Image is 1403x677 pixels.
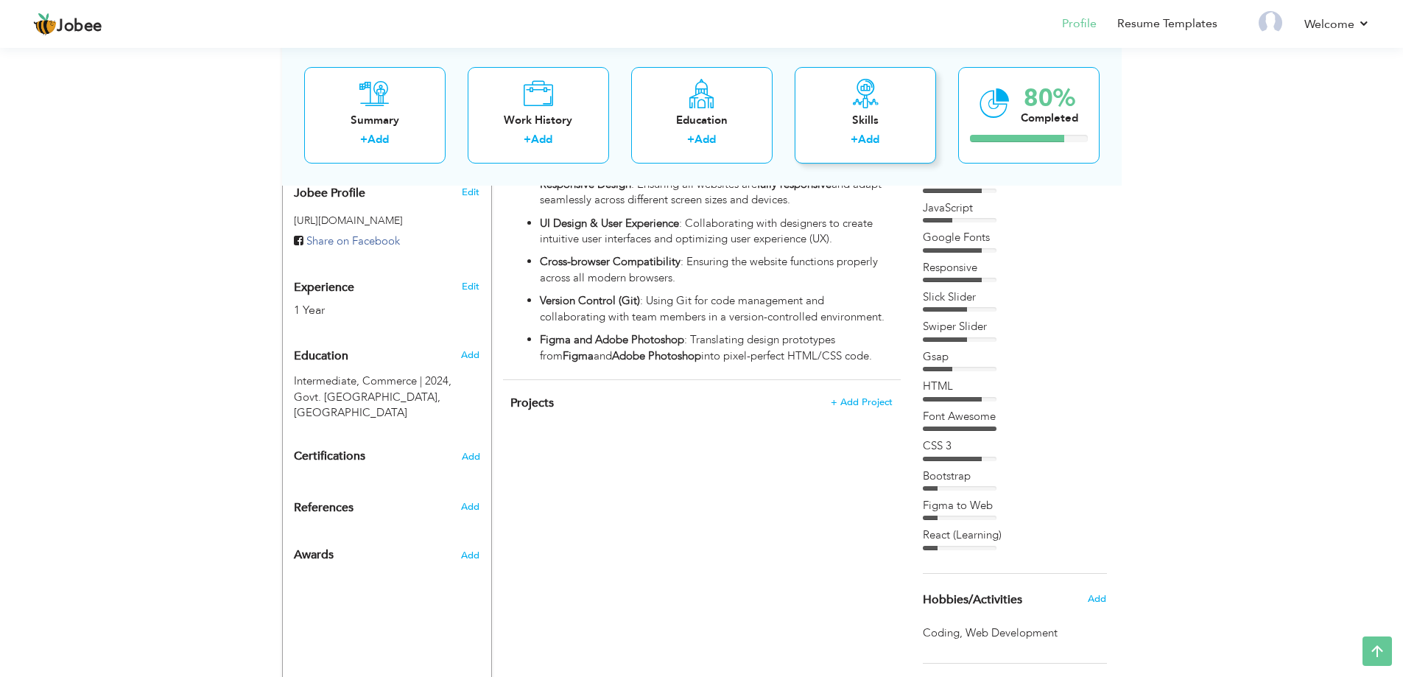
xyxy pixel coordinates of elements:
span: Education [294,350,348,363]
span: Hobbies/Activities [923,594,1022,607]
div: Add the awards you’ve earned. [283,534,491,569]
div: Bootstrap [923,469,1107,484]
a: Welcome [1304,15,1370,33]
div: HTML [923,379,1107,394]
p: : Ensuring the website functions properly across all modern browsers. [540,254,892,286]
a: Add [858,132,879,147]
p: : Using Git for code management and collaborating with team members in a version-controlled envir... [540,293,892,325]
span: Experience [294,281,354,295]
p: : Collaborating with designers to create intuitive user interfaces and optimizing user experience... [540,216,892,248]
strong: UI Design & User Experience [540,216,679,231]
div: 1 Year [294,302,446,319]
a: Edit [462,280,479,293]
img: jobee.io [33,13,57,36]
span: Awards [294,549,334,562]
span: Share on Facebook [306,234,400,248]
div: Skills [806,112,924,127]
a: Profile [1062,15,1097,32]
a: Add [531,132,552,147]
span: Govt. [GEOGRAPHIC_DATA], [GEOGRAPHIC_DATA] [294,390,440,420]
div: JavaScript [923,200,1107,216]
span: Edit [462,186,479,199]
span: Coding [923,625,966,641]
div: Gsap [923,349,1107,365]
span: Add [461,549,479,562]
strong: Figma [563,348,594,363]
div: Enhance your career by creating a custom URL for your Jobee public profile. [283,171,491,208]
a: Add [695,132,716,147]
label: + [687,132,695,147]
p: : Ensuring all websites are and adapt seamlessly across different screen sizes and devices. [540,177,892,208]
img: Profile Img [1259,11,1282,35]
div: Completed [1021,110,1078,125]
div: Swiper Slider [923,319,1107,334]
span: Add [1088,592,1106,606]
span: References [294,502,354,515]
strong: Figma and Adobe Photoshop [540,332,684,347]
span: , [960,625,963,640]
div: Share some of your professional and personal interests. [912,574,1118,625]
h4: This helps to highlight the project, tools and skills you have worked on. [510,396,892,410]
div: Google Fonts [923,230,1107,245]
div: Education [643,112,761,127]
span: Projects [510,395,554,411]
span: Web Development [966,625,1061,641]
div: 80% [1021,85,1078,110]
div: Summary [316,112,434,127]
div: Font Awesome [923,409,1107,424]
div: Work History [479,112,597,127]
div: React (Learning) [923,527,1107,543]
div: Slick Slider [923,290,1107,305]
label: + [851,132,858,147]
div: Intermediate, 2024 [283,373,491,421]
div: Responsive [923,260,1107,276]
span: Add [461,500,479,513]
div: Add your educational degree. [294,341,480,421]
span: Jobee Profile [294,187,365,200]
h5: [URL][DOMAIN_NAME] [294,215,480,226]
div: Add the reference. [283,500,491,523]
div: CSS 3 [923,438,1107,454]
a: Jobee [33,13,102,36]
a: Resume Templates [1117,15,1217,32]
span: Intermediate, Govt. Boys Premier College, 2024 [294,373,451,388]
span: + Add Project [831,397,893,407]
label: + [524,132,531,147]
span: Add [461,348,479,362]
span: Add the certifications you’ve earned. [462,452,480,462]
strong: Cross-browser Compatibility [540,254,681,269]
a: Add [368,132,389,147]
strong: fully responsive [757,177,831,192]
p: : Translating design prototypes from and into pixel-perfect HTML/CSS code. [540,332,892,364]
span: Certifications [294,448,365,464]
div: Figma to Web [923,498,1107,513]
strong: Version Control (Git) [540,293,640,308]
span: Jobee [57,18,102,35]
label: + [360,132,368,147]
strong: Responsive Design [540,177,631,192]
strong: Adobe Photoshop [612,348,701,363]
